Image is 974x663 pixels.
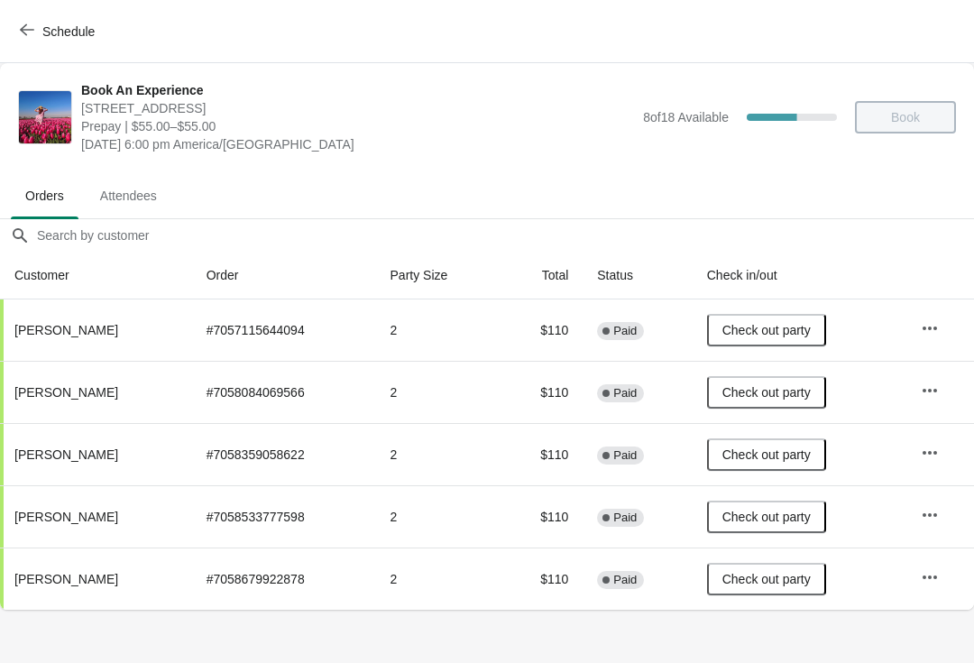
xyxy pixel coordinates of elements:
[42,24,95,39] span: Schedule
[14,385,118,400] span: [PERSON_NAME]
[501,423,583,485] td: $110
[14,572,118,586] span: [PERSON_NAME]
[613,448,637,463] span: Paid
[501,299,583,361] td: $110
[501,548,583,610] td: $110
[14,447,118,462] span: [PERSON_NAME]
[376,423,501,485] td: 2
[376,361,501,423] td: 2
[376,252,501,299] th: Party Size
[192,361,376,423] td: # 7058084069566
[192,548,376,610] td: # 7058679922878
[192,423,376,485] td: # 7058359058622
[81,135,634,153] span: [DATE] 6:00 pm America/[GEOGRAPHIC_DATA]
[707,501,826,533] button: Check out party
[613,386,637,401] span: Paid
[192,485,376,548] td: # 7058533777598
[14,510,118,524] span: [PERSON_NAME]
[583,252,692,299] th: Status
[722,572,811,586] span: Check out party
[707,438,826,471] button: Check out party
[14,323,118,337] span: [PERSON_NAME]
[81,99,634,117] span: [STREET_ADDRESS]
[19,91,71,143] img: Book An Experience
[376,299,501,361] td: 2
[11,180,78,212] span: Orders
[722,447,811,462] span: Check out party
[81,81,634,99] span: Book An Experience
[192,299,376,361] td: # 7057115644094
[643,110,729,124] span: 8 of 18 Available
[376,485,501,548] td: 2
[707,314,826,346] button: Check out party
[613,324,637,338] span: Paid
[9,15,109,48] button: Schedule
[81,117,634,135] span: Prepay | $55.00–$55.00
[722,385,811,400] span: Check out party
[86,180,171,212] span: Attendees
[376,548,501,610] td: 2
[36,219,974,252] input: Search by customer
[613,573,637,587] span: Paid
[501,361,583,423] td: $110
[613,511,637,525] span: Paid
[693,252,906,299] th: Check in/out
[707,376,826,409] button: Check out party
[722,323,811,337] span: Check out party
[501,485,583,548] td: $110
[501,252,583,299] th: Total
[707,563,826,595] button: Check out party
[722,510,811,524] span: Check out party
[192,252,376,299] th: Order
